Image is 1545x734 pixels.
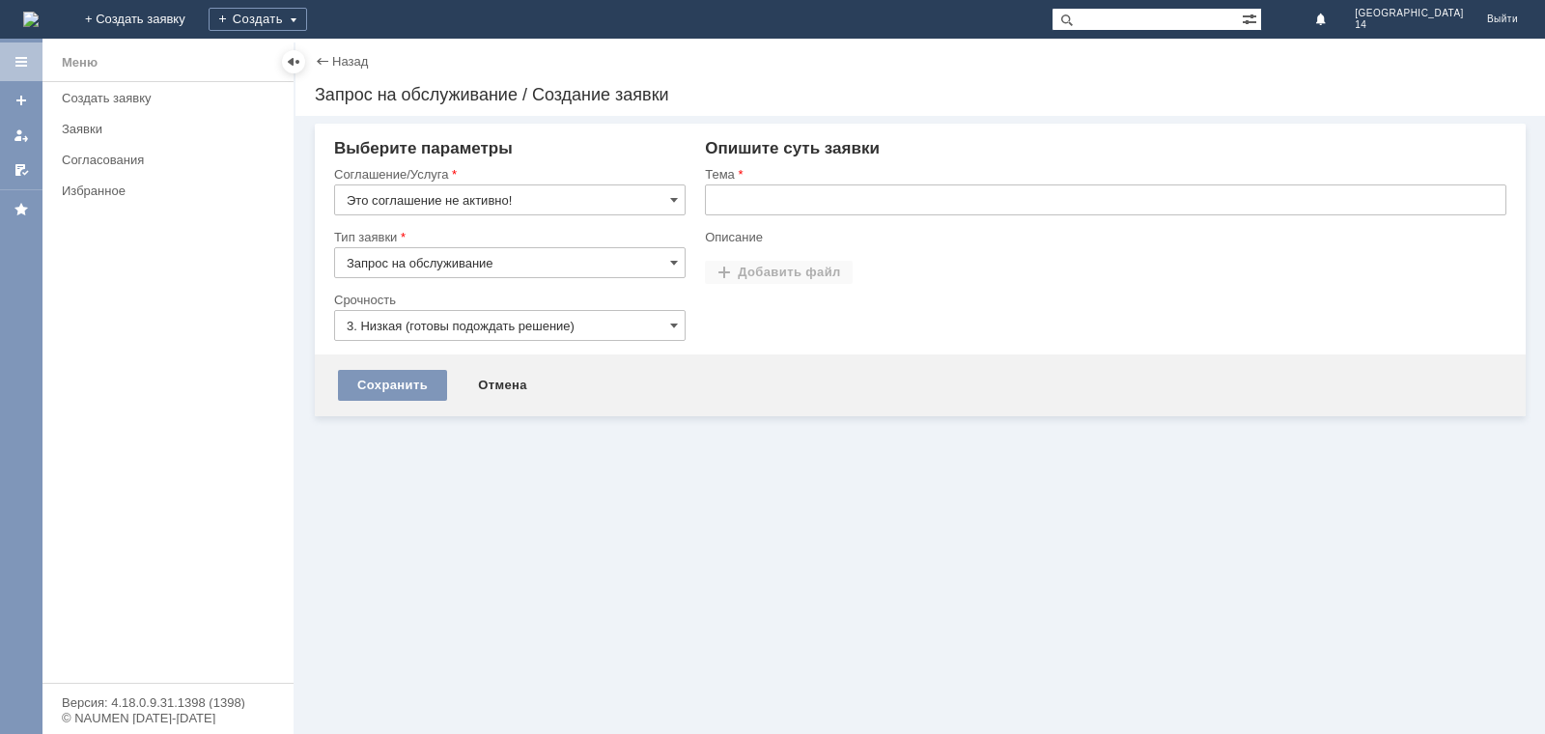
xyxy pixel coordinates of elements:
[1242,9,1261,27] span: Расширенный поиск
[334,231,682,243] div: Тип заявки
[6,120,37,151] a: Мои заявки
[332,54,368,69] a: Назад
[705,168,1503,181] div: Тема
[54,145,290,175] a: Согласования
[334,168,682,181] div: Соглашение/Услуга
[54,83,290,113] a: Создать заявку
[62,122,282,136] div: Заявки
[705,231,1503,243] div: Описание
[62,183,261,198] div: Избранное
[705,139,880,157] span: Опишите суть заявки
[23,12,39,27] a: Перейти на домашнюю страницу
[62,153,282,167] div: Согласования
[334,139,513,157] span: Выберите параметры
[62,696,274,709] div: Версия: 4.18.0.9.31.1398 (1398)
[23,12,39,27] img: logo
[209,8,307,31] div: Создать
[6,85,37,116] a: Создать заявку
[334,294,682,306] div: Срочность
[54,114,290,144] a: Заявки
[1355,19,1464,31] span: 14
[62,51,98,74] div: Меню
[62,712,274,724] div: © NAUMEN [DATE]-[DATE]
[1355,8,1464,19] span: [GEOGRAPHIC_DATA]
[62,91,282,105] div: Создать заявку
[282,50,305,73] div: Скрыть меню
[315,85,1526,104] div: Запрос на обслуживание / Создание заявки
[6,155,37,185] a: Мои согласования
